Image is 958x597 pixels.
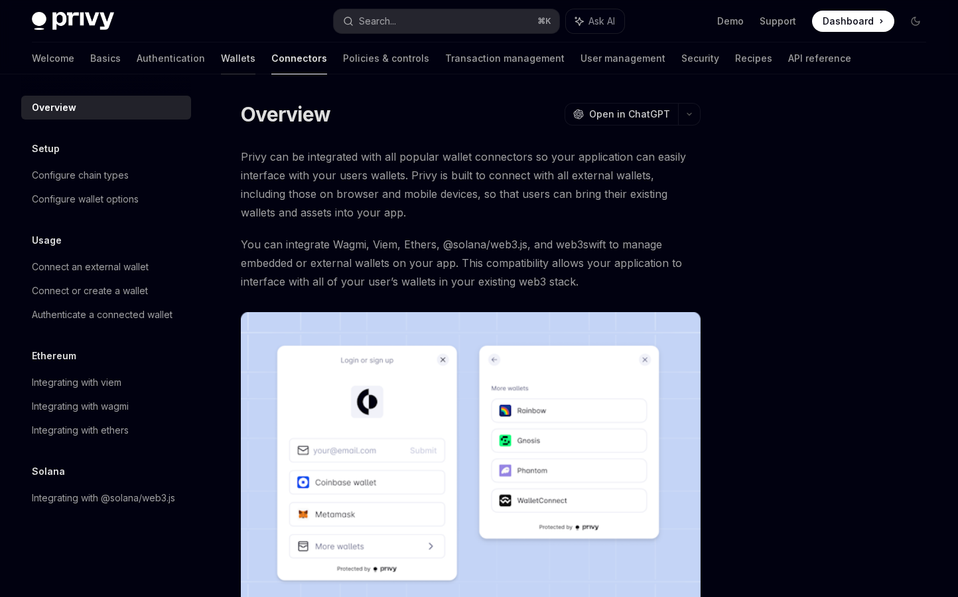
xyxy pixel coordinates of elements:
[788,43,851,74] a: API reference
[32,490,175,506] div: Integrating with @solana/web3.js
[681,43,719,74] a: Security
[359,13,396,29] div: Search...
[760,15,796,28] a: Support
[32,398,129,414] div: Integrating with wagmi
[812,11,894,32] a: Dashboard
[537,16,551,27] span: ⌘ K
[581,43,665,74] a: User management
[565,103,678,126] button: Open in ChatGPT
[588,15,615,28] span: Ask AI
[221,43,255,74] a: Wallets
[21,418,191,442] a: Integrating with ethers
[32,422,129,438] div: Integrating with ethers
[32,43,74,74] a: Welcome
[343,43,429,74] a: Policies & controls
[32,348,76,364] h5: Ethereum
[32,141,60,157] h5: Setup
[445,43,565,74] a: Transaction management
[32,259,149,275] div: Connect an external wallet
[21,163,191,187] a: Configure chain types
[717,15,744,28] a: Demo
[32,464,65,479] h5: Solana
[21,255,191,279] a: Connect an external wallet
[32,375,121,390] div: Integrating with viem
[137,43,205,74] a: Authentication
[32,167,129,183] div: Configure chain types
[21,96,191,120] a: Overview
[21,371,191,394] a: Integrating with viem
[566,9,624,33] button: Ask AI
[21,187,191,211] a: Configure wallet options
[271,43,327,74] a: Connectors
[735,43,772,74] a: Recipes
[589,108,670,121] span: Open in ChatGPT
[32,100,76,116] div: Overview
[241,102,330,126] h1: Overview
[21,394,191,418] a: Integrating with wagmi
[90,43,121,74] a: Basics
[241,235,701,291] span: You can integrate Wagmi, Viem, Ethers, @solana/web3.js, and web3swift to manage embedded or exter...
[905,11,926,32] button: Toggle dark mode
[21,486,191,510] a: Integrating with @solana/web3.js
[32,12,114,31] img: dark logo
[21,279,191,303] a: Connect or create a wallet
[32,307,172,323] div: Authenticate a connected wallet
[334,9,560,33] button: Search...⌘K
[32,232,62,248] h5: Usage
[241,147,701,222] span: Privy can be integrated with all popular wallet connectors so your application can easily interfa...
[32,191,139,207] div: Configure wallet options
[823,15,874,28] span: Dashboard
[32,283,148,299] div: Connect or create a wallet
[21,303,191,327] a: Authenticate a connected wallet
